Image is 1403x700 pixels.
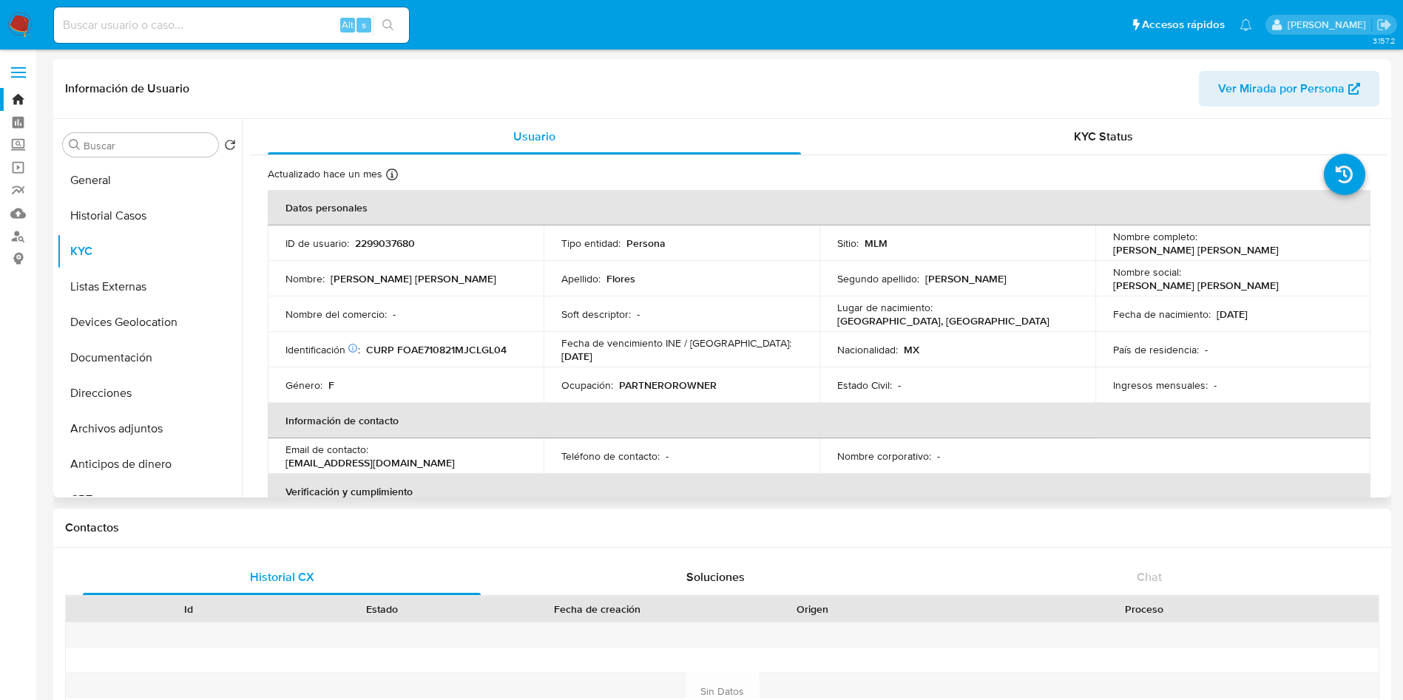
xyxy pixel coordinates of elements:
button: KYC [57,234,242,269]
p: Tipo entidad : [561,237,621,250]
p: [EMAIL_ADDRESS][DOMAIN_NAME] [285,456,455,469]
span: Alt [342,18,354,32]
p: Nombre : [285,272,325,285]
p: 2299037680 [355,237,415,250]
p: [PERSON_NAME] [PERSON_NAME] [1113,243,1279,256]
button: Ver Mirada por Persona [1199,71,1379,106]
p: Género : [285,378,322,392]
p: - [637,307,640,321]
a: Notificaciones [1240,18,1252,31]
p: Fecha de vencimiento INE / [GEOGRAPHIC_DATA] : [561,336,791,350]
p: Nombre completo : [1113,230,1197,243]
h1: Contactos [65,520,1379,535]
p: Persona [626,237,666,250]
p: MLM [865,237,888,250]
span: Ver Mirada por Persona [1218,71,1345,106]
p: Sitio : [837,237,859,250]
a: Salir [1376,17,1392,33]
span: Accesos rápidos [1142,17,1225,33]
p: Lugar de nacimiento : [837,301,933,314]
p: País de residencia : [1113,343,1199,356]
h1: Información de Usuario [65,81,189,96]
div: Estado [296,602,469,616]
p: PARTNEROROWNER [619,378,717,392]
p: Segundo apellido : [837,272,919,285]
p: Apellido : [561,272,601,285]
p: F [328,378,334,392]
span: s [362,18,366,32]
p: Flores [606,272,635,285]
p: CURP FOAE710821MJCLGL04 [366,343,507,356]
p: ID de usuario : [285,237,349,250]
input: Buscar [84,139,212,152]
p: Soft descriptor : [561,307,631,321]
p: Ingresos mensuales : [1113,378,1208,392]
p: [DATE] [1217,307,1248,321]
p: [GEOGRAPHIC_DATA], [GEOGRAPHIC_DATA] [837,314,1049,327]
p: - [898,378,901,392]
p: Email de contacto : [285,443,368,456]
div: Fecha de creación [490,602,706,616]
span: KYC Status [1074,128,1133,145]
p: MX [904,343,919,356]
p: Identificación : [285,343,360,356]
th: Información de contacto [268,403,1370,438]
p: Teléfono de contacto : [561,449,660,463]
p: [PERSON_NAME] [PERSON_NAME] [1113,279,1279,292]
p: Nombre social : [1113,265,1181,279]
p: Nombre corporativo : [837,449,931,463]
button: Buscar [69,139,81,151]
span: Chat [1137,568,1162,585]
div: Proceso [920,602,1368,616]
div: Origen [726,602,899,616]
p: Actualizado hace un mes [268,167,382,181]
button: Historial Casos [57,198,242,234]
input: Buscar usuario o caso... [54,16,409,35]
p: [DATE] [561,350,592,363]
button: Volver al orden por defecto [224,139,236,155]
span: Historial CX [250,568,314,585]
p: Fecha de nacimiento : [1113,307,1211,321]
button: Listas Externas [57,269,242,305]
p: [PERSON_NAME] [925,272,1007,285]
p: Nombre del comercio : [285,307,387,321]
button: search-icon [373,15,403,35]
p: - [937,449,940,463]
th: Datos personales [268,190,1370,225]
button: Anticipos de dinero [57,446,242,482]
p: ivonne.perezonofre@mercadolibre.com.mx [1288,18,1371,32]
p: Nacionalidad : [837,343,898,356]
p: - [1214,378,1217,392]
p: Ocupación : [561,378,613,392]
button: Archivos adjuntos [57,411,242,446]
p: - [393,307,396,321]
button: Documentación [57,340,242,376]
p: - [1205,343,1208,356]
p: Estado Civil : [837,378,892,392]
button: Devices Geolocation [57,305,242,340]
span: Soluciones [686,568,745,585]
button: General [57,163,242,198]
th: Verificación y cumplimiento [268,474,1370,509]
button: Direcciones [57,376,242,411]
p: - [666,449,669,463]
div: Id [102,602,275,616]
span: Usuario [513,128,555,145]
button: CBT [57,482,242,517]
p: [PERSON_NAME] [PERSON_NAME] [331,272,496,285]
